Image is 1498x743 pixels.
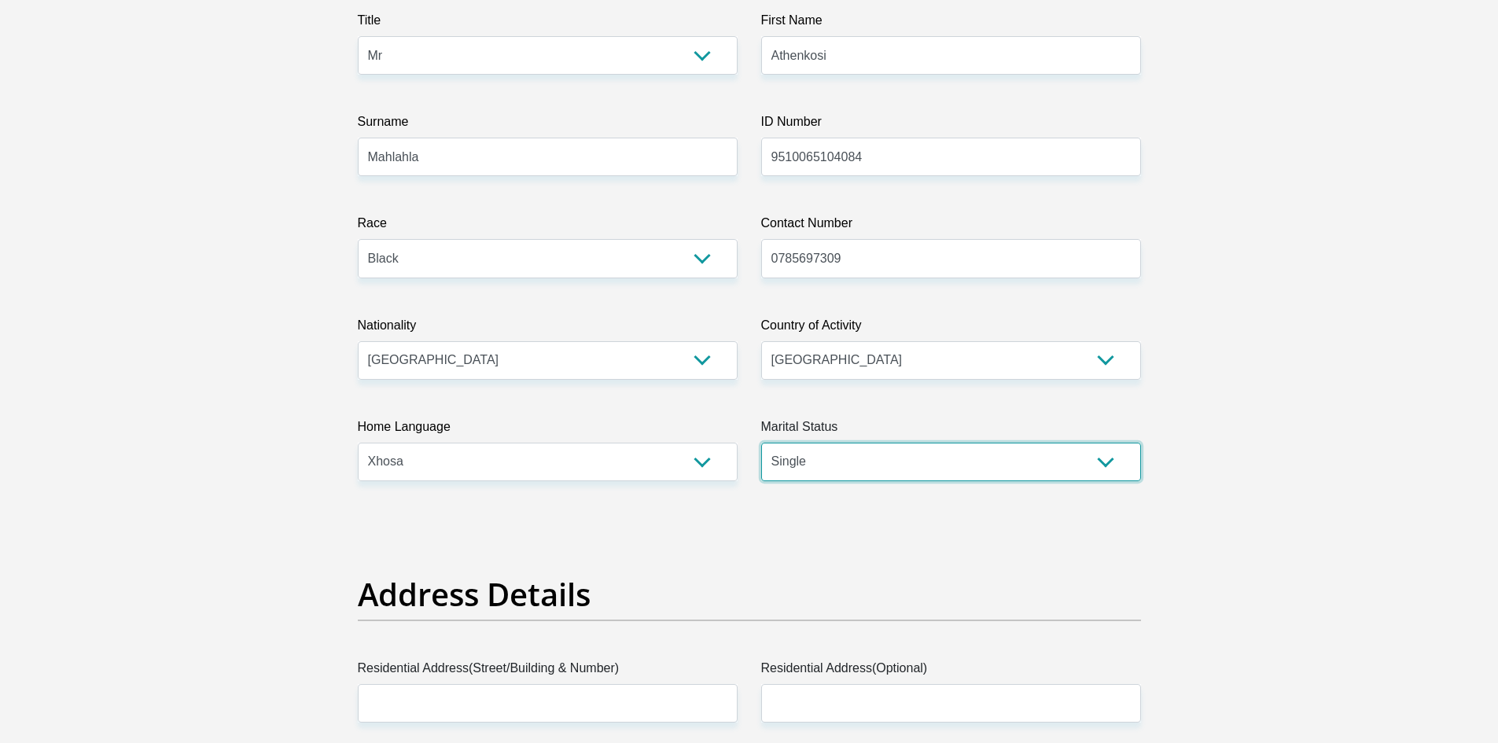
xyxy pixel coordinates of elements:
[761,316,1141,341] label: Country of Activity
[358,214,738,239] label: Race
[761,239,1141,278] input: Contact Number
[358,684,738,723] input: Valid residential address
[358,11,738,36] label: Title
[358,138,738,176] input: Surname
[358,112,738,138] label: Surname
[761,659,1141,684] label: Residential Address(Optional)
[761,11,1141,36] label: First Name
[358,576,1141,613] h2: Address Details
[358,659,738,684] label: Residential Address(Street/Building & Number)
[761,138,1141,176] input: ID Number
[761,417,1141,443] label: Marital Status
[358,417,738,443] label: Home Language
[761,684,1141,723] input: Address line 2 (Optional)
[761,214,1141,239] label: Contact Number
[761,36,1141,75] input: First Name
[761,112,1141,138] label: ID Number
[358,316,738,341] label: Nationality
